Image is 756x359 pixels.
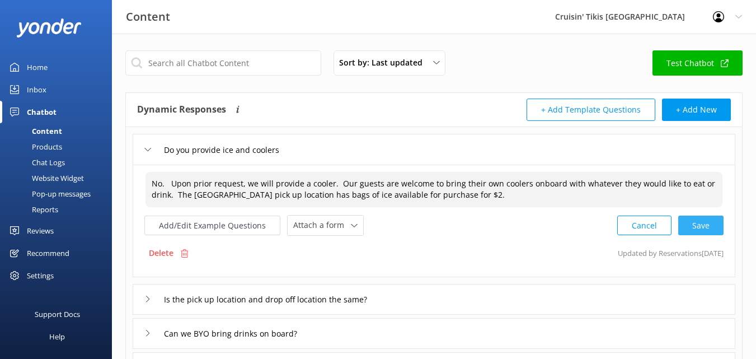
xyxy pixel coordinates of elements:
div: Reviews [27,220,54,242]
textarea: No. Upon prior request, we will provide a cooler. Our guests are welcome to bring their own coole... [145,172,722,207]
span: Sort by: Last updated [339,57,429,69]
input: Search all Chatbot Content [125,50,321,76]
h4: Dynamic Responses [137,99,226,121]
div: Products [7,139,62,155]
button: Cancel [617,216,672,235]
a: Chat Logs [7,155,112,170]
div: Chatbot [27,101,57,123]
div: Settings [27,264,54,287]
div: Chat Logs [7,155,65,170]
div: Inbox [27,78,46,101]
span: Attach a form [293,219,351,231]
div: Reports [7,202,58,217]
p: Delete [149,247,173,259]
button: + Add Template Questions [527,99,655,121]
div: Recommend [27,242,69,264]
a: Products [7,139,112,155]
div: Home [27,56,48,78]
div: Content [7,123,62,139]
button: Save [678,216,724,235]
a: Reports [7,202,112,217]
button: Add/Edit Example Questions [144,216,280,235]
div: Help [49,325,65,348]
div: Website Widget [7,170,84,186]
h3: Content [126,8,170,26]
button: + Add New [662,99,731,121]
div: Pop-up messages [7,186,91,202]
div: Support Docs [35,303,80,325]
p: Updated by Reservations [DATE] [618,243,724,264]
a: Website Widget [7,170,112,186]
a: Content [7,123,112,139]
a: Pop-up messages [7,186,112,202]
a: Test Chatbot [652,50,743,76]
img: yonder-white-logo.png [17,18,81,37]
